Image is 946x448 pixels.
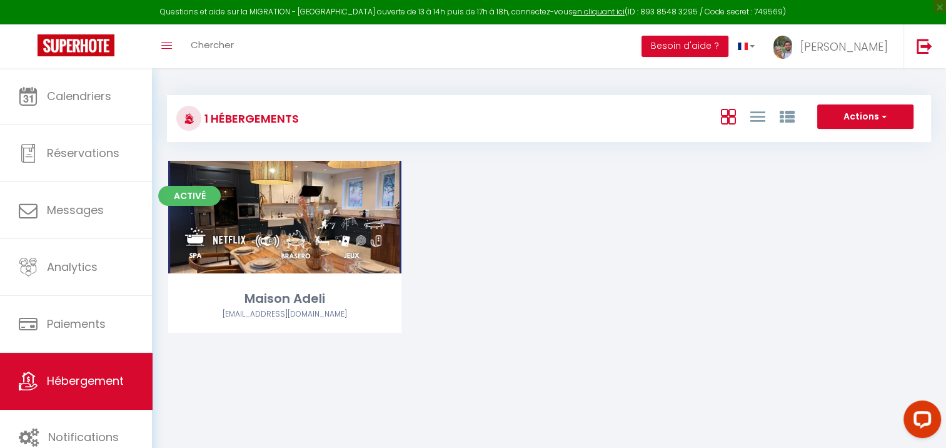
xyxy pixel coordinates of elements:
img: ... [773,36,792,59]
span: [PERSON_NAME] [800,39,888,54]
span: Réservations [47,145,119,161]
span: Analytics [47,259,98,275]
div: Maison Adeli [168,289,401,308]
img: logout [917,38,932,54]
span: Messages [47,202,104,218]
span: Calendriers [47,88,111,104]
a: Vue par Groupe [779,106,794,126]
a: Vue en Liste [750,106,765,126]
span: Notifications [48,429,119,445]
img: Super Booking [38,34,114,56]
a: Editer [247,205,322,230]
a: en cliquant ici [573,6,625,17]
a: Chercher [181,24,243,68]
button: Besoin d'aide ? [642,36,728,57]
div: Airbnb [168,308,401,320]
span: Chercher [191,38,234,51]
h3: 1 Hébergements [201,104,299,133]
span: Activé [158,186,221,206]
span: Paiements [47,316,106,332]
span: Hébergement [47,373,124,389]
button: Actions [817,104,913,130]
a: ... [PERSON_NAME] [764,24,903,68]
iframe: LiveChat chat widget [893,395,946,448]
a: Vue en Box [720,106,735,126]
